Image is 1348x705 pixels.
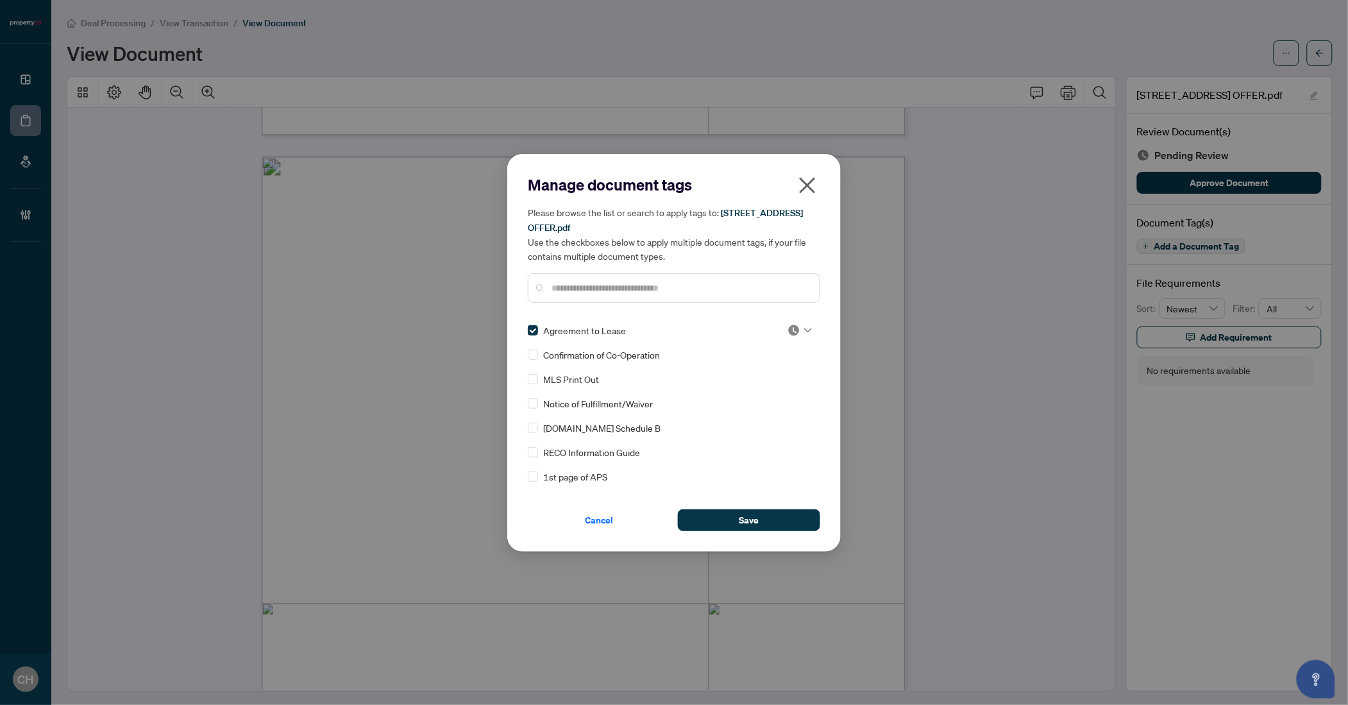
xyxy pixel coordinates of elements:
span: Cancel [585,510,613,531]
span: Notice of Fulfillment/Waiver [543,396,653,411]
button: Open asap [1297,660,1335,699]
span: RECO Information Guide [543,445,640,459]
span: 1st page of APS [543,470,607,484]
button: Cancel [528,509,670,531]
span: close [797,175,818,196]
span: [DOMAIN_NAME] Schedule B [543,421,661,435]
img: status [788,324,800,337]
h5: Please browse the list or search to apply tags to: Use the checkboxes below to apply multiple doc... [528,205,820,263]
span: Confirmation of Co-Operation [543,348,660,362]
span: Agreement to Lease [543,323,626,337]
span: Pending Review [788,324,812,337]
button: Save [678,509,820,531]
span: [STREET_ADDRESS] OFFER.pdf [528,207,803,234]
span: MLS Print Out [543,372,599,386]
span: Save [739,510,759,531]
h2: Manage document tags [528,174,820,195]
